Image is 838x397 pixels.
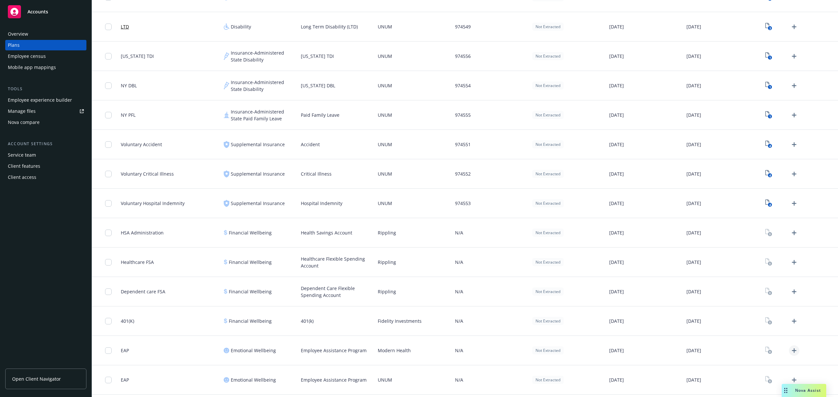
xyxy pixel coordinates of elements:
[532,170,564,178] div: Not Extracted
[105,347,112,354] input: Toggle Row Selected
[789,316,799,326] a: Upload Plan Documents
[8,95,72,105] div: Employee experience builder
[686,288,701,295] span: [DATE]
[609,318,624,324] span: [DATE]
[763,22,774,32] a: View Plan Documents
[378,141,392,148] span: UNUM
[378,376,392,383] span: UNUM
[121,229,164,236] span: HSA Administration
[378,53,392,60] span: UNUM
[301,347,367,354] span: Employee Assistance Program
[301,376,367,383] span: Employee Assistance Program
[763,286,774,297] a: View Plan Documents
[378,259,396,266] span: Rippling
[769,56,771,60] text: 1
[105,53,112,60] input: Toggle Row Selected
[5,161,86,171] a: Client features
[105,112,112,118] input: Toggle Row Selected
[609,376,624,383] span: [DATE]
[5,40,86,50] a: Plans
[5,95,86,105] a: Employee experience builder
[763,110,774,120] a: View Plan Documents
[686,318,701,324] span: [DATE]
[763,375,774,385] a: View Plan Documents
[609,82,624,89] span: [DATE]
[609,23,624,30] span: [DATE]
[231,49,296,63] span: Insurance-Administered State Disability
[686,53,701,60] span: [DATE]
[455,318,463,324] span: N/A
[455,170,471,177] span: 974552
[763,228,774,238] a: View Plan Documents
[763,316,774,326] a: View Plan Documents
[121,82,137,89] span: NY DBL
[378,200,392,207] span: UNUM
[455,82,471,89] span: 974554
[609,141,624,148] span: [DATE]
[532,258,564,266] div: Not Extracted
[231,200,285,207] span: Supplemental Insurance
[763,198,774,209] a: View Plan Documents
[5,150,86,160] a: Service team
[105,200,112,207] input: Toggle Row Selected
[609,200,624,207] span: [DATE]
[686,82,701,89] span: [DATE]
[378,347,411,354] span: Modern Health
[532,229,564,237] div: Not Extracted
[789,375,799,385] a: Upload Plan Documents
[609,229,624,236] span: [DATE]
[301,23,358,30] span: Long Term Disability (LTD)
[5,141,86,147] div: Account settings
[231,79,296,93] span: Insurance-Administered State Disability
[532,140,564,148] div: Not Extracted
[789,80,799,91] a: Upload Plan Documents
[5,172,86,182] a: Client access
[455,141,471,148] span: 974551
[301,170,332,177] span: Critical Illness
[455,23,471,30] span: 974549
[121,259,154,266] span: Healthcare FSA
[769,26,771,30] text: 3
[455,259,463,266] span: N/A
[609,288,624,295] span: [DATE]
[231,170,285,177] span: Supplemental Insurance
[686,200,701,207] span: [DATE]
[231,141,285,148] span: Supplemental Insurance
[105,318,112,324] input: Toggle Row Selected
[763,345,774,356] a: View Plan Documents
[532,346,564,354] div: Not Extracted
[301,285,373,299] span: Dependent Care Flexible Spending Account
[782,384,790,397] div: Drag to move
[532,111,564,119] div: Not Extracted
[769,85,771,89] text: 1
[121,200,185,207] span: Voluntary Hospital Indemnity
[532,376,564,384] div: Not Extracted
[455,200,471,207] span: 974553
[301,255,373,269] span: Healthcare Flexible Spending Account
[455,112,471,118] span: 974555
[27,9,48,14] span: Accounts
[378,318,422,324] span: Fidelity Investments
[8,51,46,61] div: Employee census
[301,141,320,148] span: Accident
[686,23,701,30] span: [DATE]
[121,347,129,354] span: EAP
[789,169,799,179] a: Upload Plan Documents
[229,259,272,266] span: Financial Wellbeing
[8,117,40,128] div: Nova compare
[686,229,701,236] span: [DATE]
[5,51,86,61] a: Employee census
[378,288,396,295] span: Rippling
[455,53,471,60] span: 974556
[769,203,771,207] text: 4
[763,257,774,268] a: View Plan Documents
[105,24,112,30] input: Toggle Row Selected
[763,139,774,150] a: View Plan Documents
[789,286,799,297] a: Upload Plan Documents
[686,141,701,148] span: [DATE]
[532,81,564,90] div: Not Extracted
[121,112,136,118] span: NY PFL
[105,288,112,295] input: Toggle Row Selected
[378,112,392,118] span: UNUM
[609,112,624,118] span: [DATE]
